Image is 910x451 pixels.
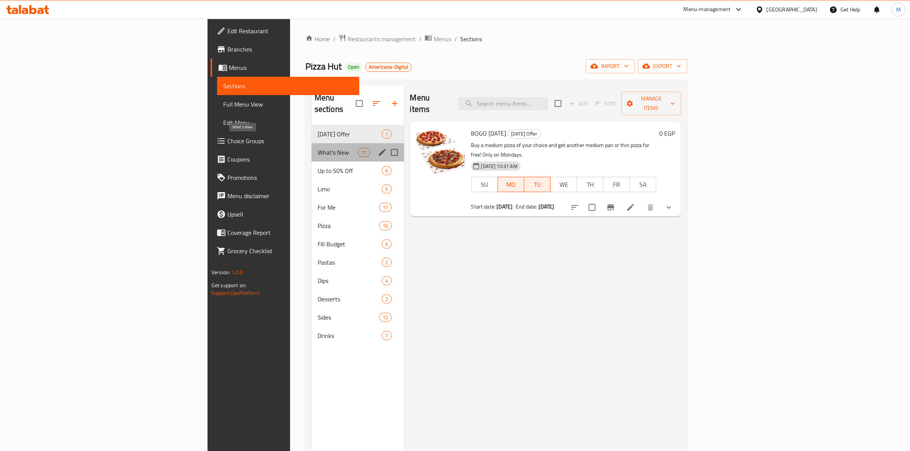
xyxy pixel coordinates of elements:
[382,296,391,303] span: 2
[379,221,391,230] div: items
[229,63,354,72] span: Menus
[227,210,354,219] span: Upsell
[311,122,404,348] nav: Menu sections
[318,203,380,212] span: For Me
[318,276,382,285] div: Dips
[382,131,391,138] span: 1
[419,34,422,44] li: /
[684,5,731,14] div: Menu-management
[458,97,548,110] input: search
[318,166,382,175] div: Up to 50% Off
[382,166,391,175] div: items
[311,253,404,272] div: Pastas2
[211,22,360,40] a: Edit Restaurant
[416,128,465,177] img: BOGO Monday
[592,61,629,71] span: import
[633,179,653,190] span: SA
[318,129,382,139] span: [DATE] Offer
[231,267,243,277] span: 1.0.0
[382,167,391,175] span: 6
[501,179,521,190] span: MO
[311,327,404,345] div: Drinks7
[211,58,360,77] a: Menus
[318,184,382,194] span: Limo
[550,95,566,112] span: Select section
[508,129,541,139] div: Monday Offer
[621,92,681,115] button: Manage items
[641,198,660,217] button: delete
[227,191,354,200] span: Menu disclaimer
[516,202,537,212] span: End date:
[318,258,382,267] span: Pastas
[767,5,817,14] div: [GEOGRAPHIC_DATA]
[211,40,360,58] a: Branches
[367,94,386,113] span: Sort sections
[460,34,482,44] span: Sections
[471,177,498,192] button: SU
[380,222,391,230] span: 16
[227,173,354,182] span: Promotions
[590,98,621,110] span: Select section first
[586,59,635,73] button: import
[311,198,404,217] div: For Me11
[566,98,590,110] span: Add item
[366,64,411,70] span: Americana-Digital
[339,34,416,44] a: Restaurants management
[227,246,354,255] span: Grocery Checklist
[358,148,370,157] div: items
[410,92,449,115] h2: Menu items
[211,280,247,290] span: Get support on:
[382,259,391,266] span: 2
[318,331,382,340] span: Drinks
[318,239,382,249] span: Fill Budget
[603,177,630,192] button: FR
[580,179,600,190] span: TH
[318,221,380,230] span: Pizza
[659,128,675,139] h6: 0 EGP
[318,129,382,139] div: Monday Offer
[348,34,416,44] span: Restaurants management
[227,136,354,145] span: Choice Groups
[311,180,404,198] div: Limo5
[311,162,404,180] div: Up to 50% Off6
[379,313,391,322] div: items
[478,163,521,170] span: [DATE] 10:31 AM
[471,128,506,139] span: BOGO [DATE]
[380,204,391,211] span: 11
[311,235,404,253] div: Fill Budget6
[211,132,360,150] a: Choice Groups
[380,314,391,321] span: 12
[638,59,687,73] button: export
[351,95,367,112] span: Select all sections
[227,155,354,164] span: Coupons
[382,277,391,285] span: 4
[217,77,360,95] a: Sections
[217,95,360,113] a: Full Menu View
[471,202,496,212] span: Start date:
[211,187,360,205] a: Menu disclaimer
[629,177,656,192] button: SA
[382,332,391,339] span: 7
[524,177,551,192] button: TU
[644,61,681,71] span: export
[211,223,360,242] a: Coverage Report
[227,26,354,36] span: Edit Restaurant
[211,288,260,298] a: Support.OpsPlatform
[318,313,380,322] div: Sides
[311,290,404,308] div: Desserts2
[382,331,391,340] div: items
[382,129,391,139] div: items
[577,177,603,192] button: TH
[382,258,391,267] div: items
[527,179,548,190] span: TU
[223,100,354,109] span: Full Menu View
[318,294,382,304] span: Desserts
[496,202,513,212] b: [DATE]
[607,179,627,190] span: FR
[508,129,541,138] span: [DATE] Offer
[223,81,354,91] span: Sections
